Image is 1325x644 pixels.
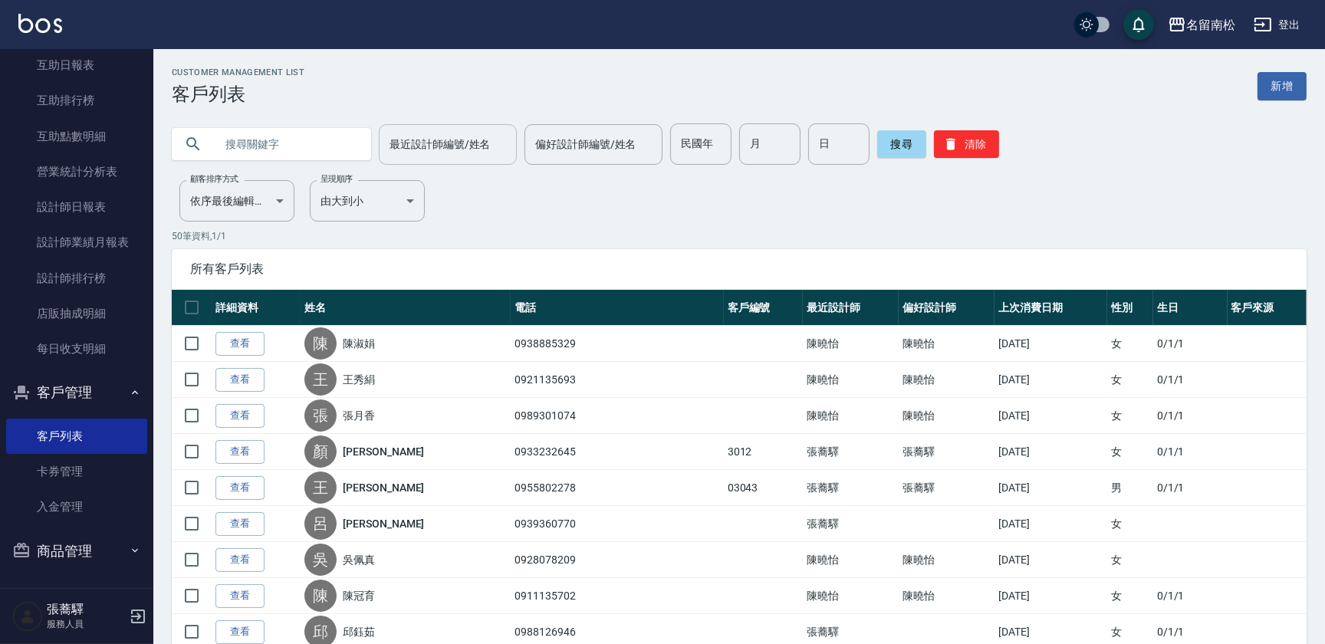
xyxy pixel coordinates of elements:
[304,580,337,612] div: 陳
[215,332,265,356] a: 查看
[301,290,511,326] th: 姓名
[215,548,265,572] a: 查看
[343,588,375,603] a: 陳冠育
[6,454,147,489] a: 卡券管理
[6,83,147,118] a: 互助排行榜
[511,326,724,362] td: 0938885329
[179,180,294,222] div: 依序最後編輯時間
[6,531,147,571] button: 商品管理
[47,602,125,617] h5: 張蕎驛
[511,470,724,506] td: 0955802278
[6,373,147,412] button: 客戶管理
[899,542,995,578] td: 陳曉怡
[803,434,899,470] td: 張蕎驛
[899,578,995,614] td: 陳曉怡
[310,180,425,222] div: 由大到小
[995,398,1107,434] td: [DATE]
[6,119,147,154] a: 互助點數明細
[803,542,899,578] td: 陳曉怡
[6,225,147,260] a: 設計師業績月報表
[304,363,337,396] div: 王
[215,404,265,428] a: 查看
[1248,11,1307,39] button: 登出
[6,419,147,454] a: 客戶列表
[343,336,375,351] a: 陳淑娟
[6,261,147,296] a: 設計師排行榜
[1107,290,1152,326] th: 性別
[877,130,926,158] button: 搜尋
[1153,434,1228,470] td: 0/1/1
[215,620,265,644] a: 查看
[6,154,147,189] a: 營業統計分析表
[511,506,724,542] td: 0939360770
[899,326,995,362] td: 陳曉怡
[1162,9,1241,41] button: 名留南松
[803,506,899,542] td: 張蕎驛
[1258,72,1307,100] a: 新增
[899,362,995,398] td: 陳曉怡
[803,398,899,434] td: 陳曉怡
[6,489,147,524] a: 入金管理
[215,476,265,500] a: 查看
[899,398,995,434] td: 陳曉怡
[899,290,995,326] th: 偏好設計師
[803,362,899,398] td: 陳曉怡
[343,480,424,495] a: [PERSON_NAME]
[190,261,1288,277] span: 所有客戶列表
[724,470,803,506] td: 03043
[47,617,125,631] p: 服務人員
[995,470,1107,506] td: [DATE]
[6,296,147,331] a: 店販抽成明細
[1153,398,1228,434] td: 0/1/1
[995,506,1107,542] td: [DATE]
[995,326,1107,362] td: [DATE]
[18,14,62,33] img: Logo
[304,544,337,576] div: 吳
[215,440,265,464] a: 查看
[1228,290,1307,326] th: 客戶來源
[511,578,724,614] td: 0911135702
[215,123,359,165] input: 搜尋關鍵字
[995,362,1107,398] td: [DATE]
[1123,9,1154,40] button: save
[343,624,375,639] a: 邱鈺茹
[511,398,724,434] td: 0989301074
[1107,542,1152,578] td: 女
[215,368,265,392] a: 查看
[6,331,147,366] a: 每日收支明細
[1186,15,1235,34] div: 名留南松
[343,552,375,567] a: 吳佩真
[724,434,803,470] td: 3012
[304,399,337,432] div: 張
[995,578,1107,614] td: [DATE]
[1107,578,1152,614] td: 女
[1107,506,1152,542] td: 女
[212,290,301,326] th: 詳細資料
[6,48,147,83] a: 互助日報表
[304,327,337,360] div: 陳
[511,542,724,578] td: 0928078209
[1153,290,1228,326] th: 生日
[304,435,337,468] div: 顏
[511,290,724,326] th: 電話
[995,542,1107,578] td: [DATE]
[343,444,424,459] a: [PERSON_NAME]
[172,84,304,105] h3: 客戶列表
[190,173,238,185] label: 顧客排序方式
[724,290,803,326] th: 客戶編號
[1107,398,1152,434] td: 女
[343,372,375,387] a: 王秀絹
[12,601,43,632] img: Person
[1107,470,1152,506] td: 男
[934,130,999,158] button: 清除
[899,434,995,470] td: 張蕎驛
[1153,326,1228,362] td: 0/1/1
[1107,326,1152,362] td: 女
[343,408,375,423] a: 張月香
[995,434,1107,470] td: [DATE]
[1153,578,1228,614] td: 0/1/1
[511,362,724,398] td: 0921135693
[172,67,304,77] h2: Customer Management List
[995,290,1107,326] th: 上次消費日期
[899,470,995,506] td: 張蕎驛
